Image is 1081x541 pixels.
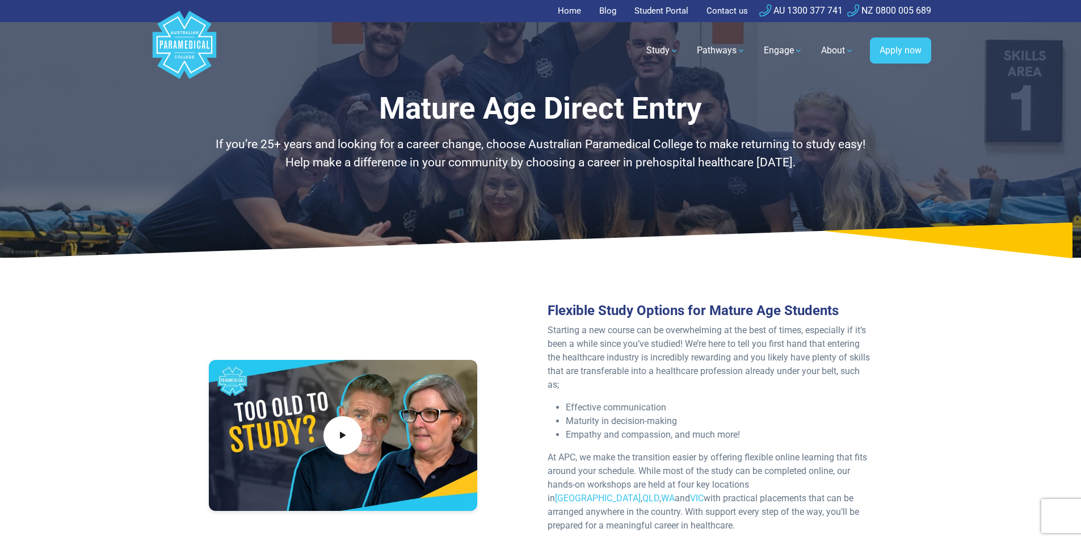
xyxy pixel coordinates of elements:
[566,414,873,428] li: Maturity in decision-making
[548,324,873,392] p: Starting a new course can be overwhelming at the best of times, especially if it’s been a while s...
[870,37,931,64] a: Apply now
[642,493,659,504] a: QLD
[690,493,704,504] a: VIC
[847,5,931,16] a: NZ 0800 005 689
[216,137,865,169] span: If you’re 25+ years and looking for a career change, choose Australian Paramedical College to mak...
[814,35,861,66] a: About
[555,493,641,504] a: [GEOGRAPHIC_DATA]
[548,451,873,532] p: At APC, we make the transition easier by offering flexible online learning that fits around your ...
[759,5,843,16] a: AU 1300 377 741
[566,428,873,442] li: Empathy and compassion, and much more!
[150,22,218,79] a: Australian Paramedical College
[209,91,873,127] h1: Mature Age Direct Entry
[690,35,752,66] a: Pathways
[548,303,873,319] h3: Flexible Study Options for Mature Age Students
[757,35,810,66] a: Engage
[640,35,685,66] a: Study
[661,493,675,504] a: WA
[566,401,873,414] li: Effective communication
